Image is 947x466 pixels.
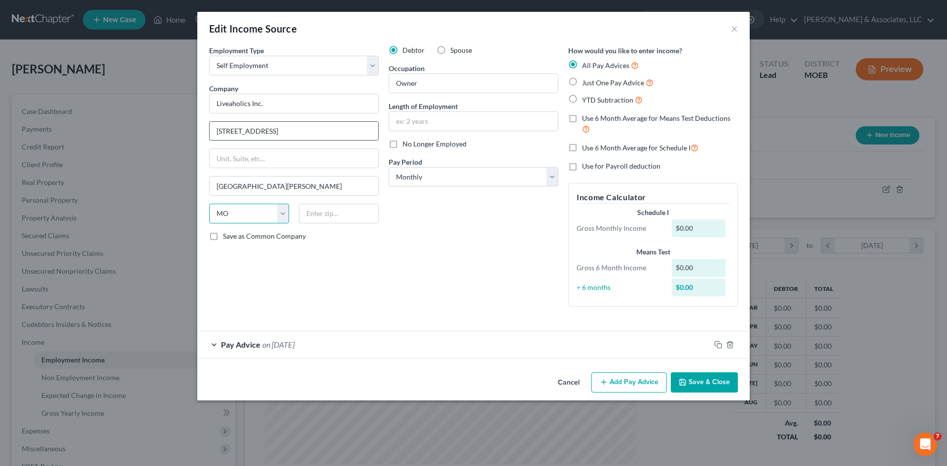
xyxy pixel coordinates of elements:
div: Means Test [577,247,729,257]
span: Company [209,84,238,93]
div: Gross 6 Month Income [572,263,667,273]
span: 7 [934,432,942,440]
label: Occupation [389,63,425,73]
button: Add Pay Advice [591,372,667,393]
input: ex: 2 years [389,112,558,131]
button: × [731,23,738,35]
input: Unit, Suite, etc... [210,149,378,168]
button: Save & Close [671,372,738,393]
span: Save as Common Company [223,232,306,240]
iframe: Intercom live chat [913,432,937,456]
input: Enter city... [210,177,378,195]
label: Length of Employment [389,101,458,111]
input: Search company by name... [209,94,379,113]
input: Enter zip... [299,204,379,223]
label: How would you like to enter income? [568,45,682,56]
span: No Longer Employed [402,140,467,148]
span: Spouse [450,46,472,54]
span: Debtor [402,46,425,54]
span: Pay Period [389,158,422,166]
span: Use 6 Month Average for Means Test Deductions [582,114,730,122]
span: on [DATE] [262,340,294,349]
input: -- [389,74,558,93]
span: Just One Pay Advice [582,78,644,87]
input: Enter address... [210,122,378,141]
button: Cancel [550,373,587,393]
span: Pay Advice [221,340,260,349]
span: Use for Payroll deduction [582,162,660,170]
h5: Income Calculator [577,191,729,204]
div: Edit Income Source [209,22,297,36]
div: $0.00 [672,259,726,277]
div: $0.00 [672,279,726,296]
span: Use 6 Month Average for Schedule I [582,143,691,152]
div: $0.00 [672,219,726,237]
div: Schedule I [577,208,729,217]
div: ÷ 6 months [572,283,667,292]
span: YTD Subtraction [582,96,633,104]
span: Employment Type [209,46,264,55]
span: All Pay Advices [582,61,629,70]
div: Gross Monthly Income [572,223,667,233]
